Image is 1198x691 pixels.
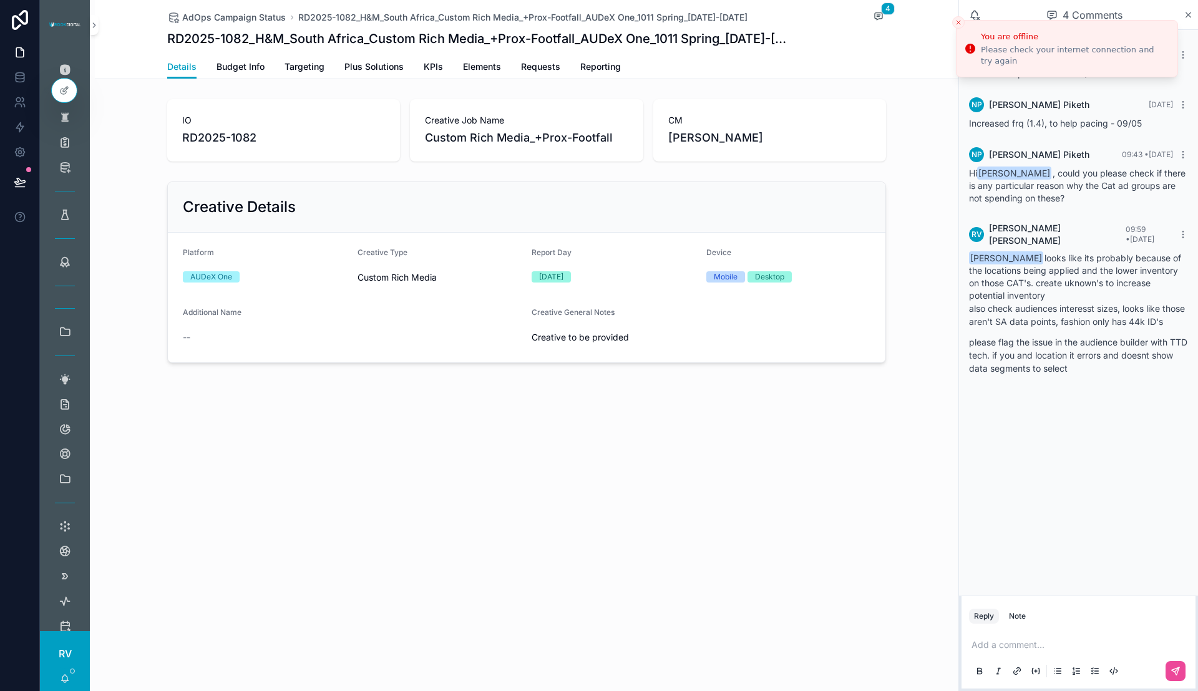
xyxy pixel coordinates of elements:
span: NP [972,100,982,110]
div: Note [1009,611,1026,621]
span: RD2025-1082 [182,129,385,147]
span: Budget Info [217,60,265,73]
a: Details [167,56,197,79]
button: 4 [871,10,886,25]
span: Creative to be provided [532,331,870,344]
span: Increased frq (1.4), to help pacing - 09/05 [969,118,1142,128]
span: 4 [881,2,895,15]
span: AdOps Campaign Status [182,11,286,24]
a: Budget Info [217,56,265,80]
span: 09:59 • [DATE] [1126,225,1154,244]
span: Creative Job Name [425,114,628,127]
span: [PERSON_NAME] [977,167,1051,180]
div: Desktop [755,271,784,283]
div: Please check your internet connection and try again [981,44,1167,67]
div: looks like its probably because of the locations being applied and the lower inventory on those C... [969,252,1188,375]
a: KPIs [424,56,443,80]
span: Device [706,248,731,257]
a: Elements [463,56,501,80]
span: RV [59,646,72,661]
span: Creative General Notes [532,307,615,317]
span: Platform [183,248,214,257]
span: 4 Comments [1063,7,1123,22]
div: Mobile [714,271,738,283]
span: Additional Name [183,307,241,317]
span: Report Day [532,248,572,257]
span: [PERSON_NAME] [969,251,1043,264]
div: You are offline [981,31,1167,43]
div: scrollable content [40,50,90,631]
button: Close toast [952,16,965,29]
span: Targeting [285,60,324,73]
span: [PERSON_NAME] Piketh [989,148,1089,161]
button: Reply [969,609,999,624]
div: [DATE] [539,271,563,283]
span: Custom Rich Media_+Prox-Footfall [425,129,628,147]
h2: Creative Details [183,197,296,217]
span: Custom Rich Media [358,271,437,284]
a: AdOps Campaign Status [167,11,286,24]
span: KPIs [424,60,443,73]
span: Requests [521,60,560,73]
span: IO [182,114,385,127]
button: Note [1004,609,1031,624]
span: 09:43 • [DATE] [1122,150,1173,159]
span: Details [167,60,197,73]
span: Elements [463,60,501,73]
span: Plus Solutions [344,60,404,73]
a: Reporting [580,56,621,80]
span: NP [972,150,982,160]
span: CM [668,114,871,127]
span: [PERSON_NAME] [668,129,871,147]
a: Requests [521,56,560,80]
a: RD2025-1082_H&M_South Africa_Custom Rich Media_+Prox-Footfall_AUDeX One_1011 Spring_[DATE]-[DATE] [298,11,748,24]
span: [PERSON_NAME] Piketh [989,99,1089,111]
span: RV [972,230,982,239]
span: Hi , could you please check if there is any particular reason why the Cat ad groups are not spend... [969,168,1186,203]
img: App logo [47,20,82,30]
h1: RD2025-1082_H&M_South Africa_Custom Rich Media_+Prox-Footfall_AUDeX One_1011 Spring_[DATE]-[DATE] [167,30,792,47]
span: Creative Type [358,248,407,257]
p: please flag the issue in the audience builder with TTD tech. if you and location it errors and do... [969,336,1188,375]
p: also check audiences interesst sizes, looks like those aren't SA data points, fashion only has 44... [969,302,1188,328]
div: AUDeX One [190,271,232,283]
span: [PERSON_NAME] [PERSON_NAME] [989,222,1126,247]
a: Plus Solutions [344,56,404,80]
a: Targeting [285,56,324,80]
span: Reporting [580,60,621,73]
span: [DATE] [1149,100,1173,109]
span: -- [183,331,190,344]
